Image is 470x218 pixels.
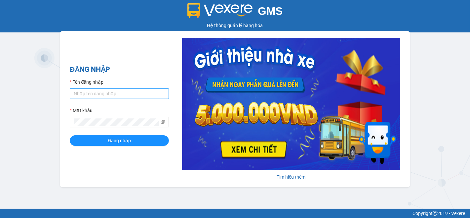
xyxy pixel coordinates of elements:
[182,38,400,170] img: banner-0
[182,173,400,181] div: Tìm hiểu thêm
[187,3,253,18] img: logo 2
[5,210,465,217] div: Copyright 2019 - Vexere
[70,107,93,114] label: Mật khẩu
[433,211,437,216] span: copyright
[2,22,468,29] div: Hệ thống quản lý hàng hóa
[258,5,283,17] span: GMS
[161,120,165,124] span: eye-invisible
[70,64,169,75] h2: ĐĂNG NHẬP
[187,10,283,15] a: GMS
[70,135,169,146] button: Đăng nhập
[108,137,131,144] span: Đăng nhập
[70,88,169,99] input: Tên đăng nhập
[74,118,159,126] input: Mật khẩu
[70,78,103,86] label: Tên đăng nhập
